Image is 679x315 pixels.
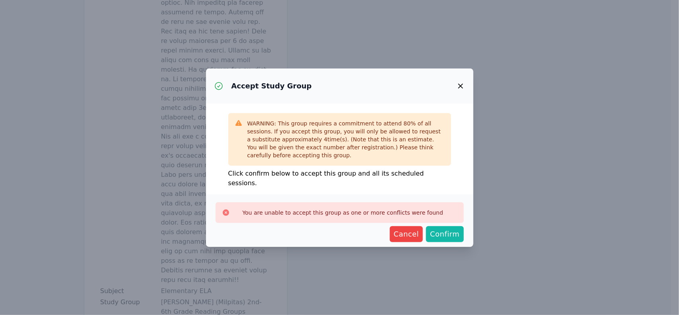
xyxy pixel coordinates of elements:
[243,209,444,217] p: You are unable to accept this group as one or more conflicts were found
[390,226,423,242] button: Cancel
[394,229,419,240] span: Cancel
[430,229,459,240] span: Confirm
[232,81,312,91] h3: Accept Study Group
[228,169,451,188] p: Click confirm below to accept this group and all its scheduled sessions.
[247,119,445,159] div: WARNING: This group requires a commitment to attend 80 % of all sessions. If you accept this grou...
[426,226,463,242] button: Confirm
